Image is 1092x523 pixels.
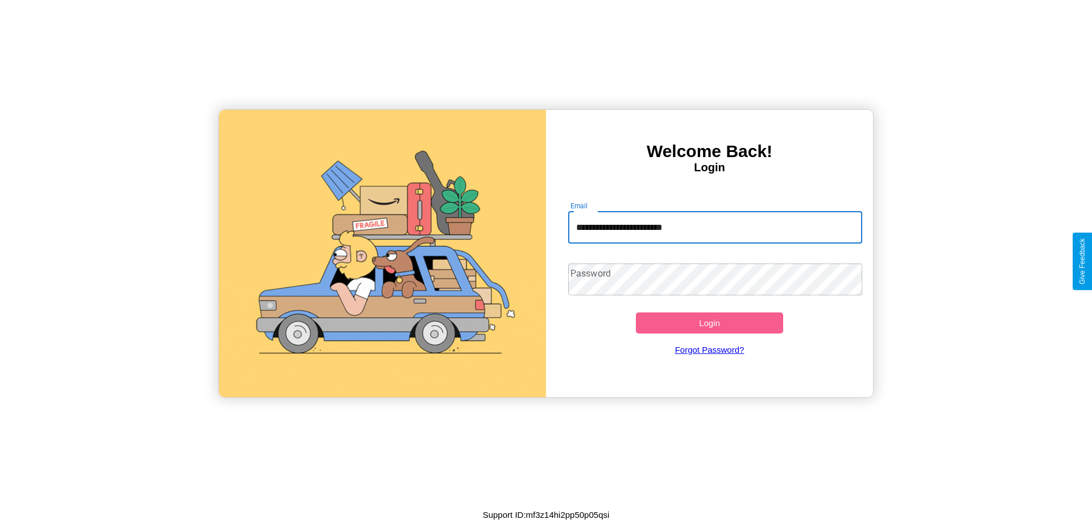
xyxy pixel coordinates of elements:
[483,507,610,522] p: Support ID: mf3z14hi2pp50p05qsi
[636,312,783,333] button: Login
[546,161,873,174] h4: Login
[546,142,873,161] h3: Welcome Back!
[1078,238,1086,285] div: Give Feedback
[219,110,546,397] img: gif
[570,201,588,211] label: Email
[562,333,857,366] a: Forgot Password?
